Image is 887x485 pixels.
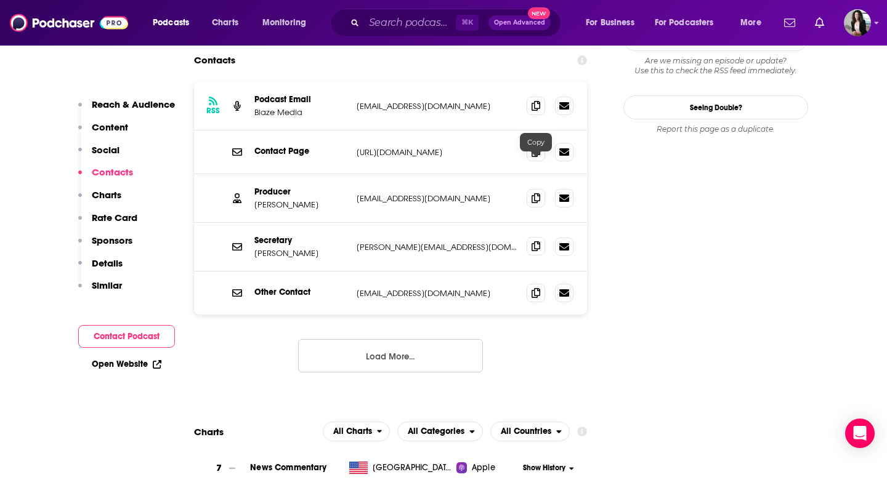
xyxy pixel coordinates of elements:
span: New [528,7,550,19]
button: Sponsors [78,234,132,257]
button: Social [78,144,119,167]
h3: RSS [206,106,220,116]
p: Content [92,121,128,133]
span: Apple [472,462,495,474]
img: User Profile [844,9,871,36]
button: Contact Podcast [78,325,175,348]
p: [EMAIL_ADDRESS][DOMAIN_NAME] [357,288,517,299]
button: Show History [519,463,578,473]
a: 7 [194,451,250,485]
button: Open AdvancedNew [488,15,551,30]
p: Sponsors [92,234,132,246]
span: All Countries [501,427,551,436]
span: Logged in as ElizabethCole [844,9,871,36]
div: Copy [520,133,552,151]
button: Rate Card [78,212,137,234]
a: News Commentary [250,462,326,473]
button: Similar [78,279,122,302]
button: Details [78,257,123,280]
div: Search podcasts, credits, & more... [342,9,573,37]
h2: Contacts [194,49,235,72]
p: Podcast Email [254,94,347,105]
button: open menu [397,422,483,441]
a: Charts [204,13,246,33]
a: [GEOGRAPHIC_DATA] [344,462,457,474]
h2: Countries [490,422,570,441]
p: [PERSON_NAME] [254,199,347,210]
p: Producer [254,186,347,197]
p: Rate Card [92,212,137,223]
span: All Charts [333,427,372,436]
span: All Categories [408,427,464,436]
button: Reach & Audience [78,98,175,121]
img: Podchaser - Follow, Share and Rate Podcasts [10,11,128,34]
span: For Business [586,14,634,31]
p: Other Contact [254,287,347,297]
h2: Categories [397,422,483,441]
button: open menu [144,13,205,33]
input: Search podcasts, credits, & more... [364,13,456,33]
span: ⌘ K [456,15,479,31]
p: [PERSON_NAME][EMAIL_ADDRESS][DOMAIN_NAME] [357,242,517,252]
h2: Charts [194,426,224,438]
button: Show profile menu [844,9,871,36]
p: Secretary [254,235,347,246]
p: Social [92,144,119,156]
a: Seeing Double? [623,95,808,119]
span: More [740,14,761,31]
a: Show notifications dropdown [779,12,800,33]
span: For Podcasters [655,14,714,31]
button: Load More... [298,339,483,372]
p: Blaze Media [254,107,347,118]
a: Apple [456,462,519,474]
h3: 7 [216,461,222,475]
button: open menu [732,13,777,33]
span: Charts [212,14,238,31]
button: open menu [490,422,570,441]
p: [PERSON_NAME] [254,248,347,259]
a: Show notifications dropdown [810,12,829,33]
span: Monitoring [262,14,306,31]
button: Charts [78,189,121,212]
span: Podcasts [153,14,189,31]
p: [EMAIL_ADDRESS][DOMAIN_NAME] [357,101,517,111]
p: Similar [92,279,122,291]
h2: Platforms [323,422,391,441]
span: United States [373,462,453,474]
div: Are we missing an episode or update? Use this to check the RSS feed immediately. [623,56,808,76]
button: Content [78,121,128,144]
button: open menu [323,422,391,441]
div: Open Intercom Messenger [845,419,875,448]
a: Open Website [92,359,161,369]
p: [EMAIL_ADDRESS][DOMAIN_NAME] [357,193,517,204]
p: Contacts [92,166,133,178]
p: Contact Page [254,146,347,156]
div: Report this page as a duplicate. [623,124,808,134]
button: Contacts [78,166,133,189]
p: Charts [92,189,121,201]
button: open menu [647,13,732,33]
span: Open Advanced [494,20,545,26]
p: Details [92,257,123,269]
button: open menu [254,13,322,33]
p: [URL][DOMAIN_NAME] [357,147,517,158]
p: Reach & Audience [92,98,175,110]
span: Show History [523,463,565,473]
button: open menu [577,13,650,33]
